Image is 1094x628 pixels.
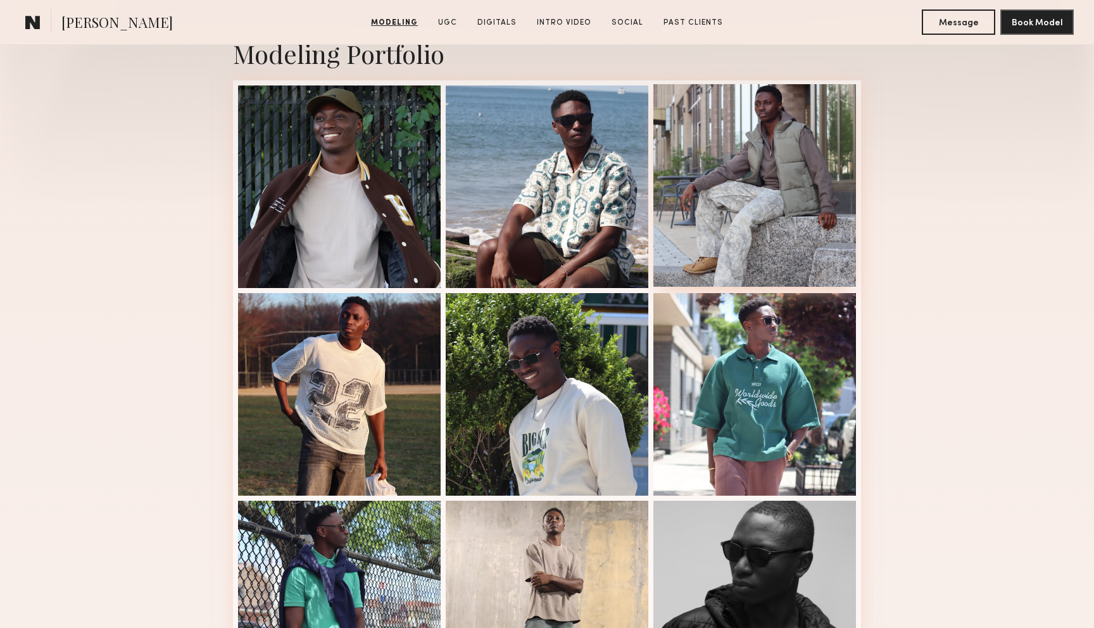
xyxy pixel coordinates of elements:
a: Modeling [366,17,423,28]
a: UGC [433,17,462,28]
a: Past Clients [658,17,728,28]
button: Book Model [1000,9,1074,35]
a: Digitals [472,17,522,28]
div: Modeling Portfolio [233,37,861,70]
span: [PERSON_NAME] [61,13,173,35]
a: Social [607,17,648,28]
a: Intro Video [532,17,596,28]
a: Book Model [1000,16,1074,27]
button: Message [922,9,995,35]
